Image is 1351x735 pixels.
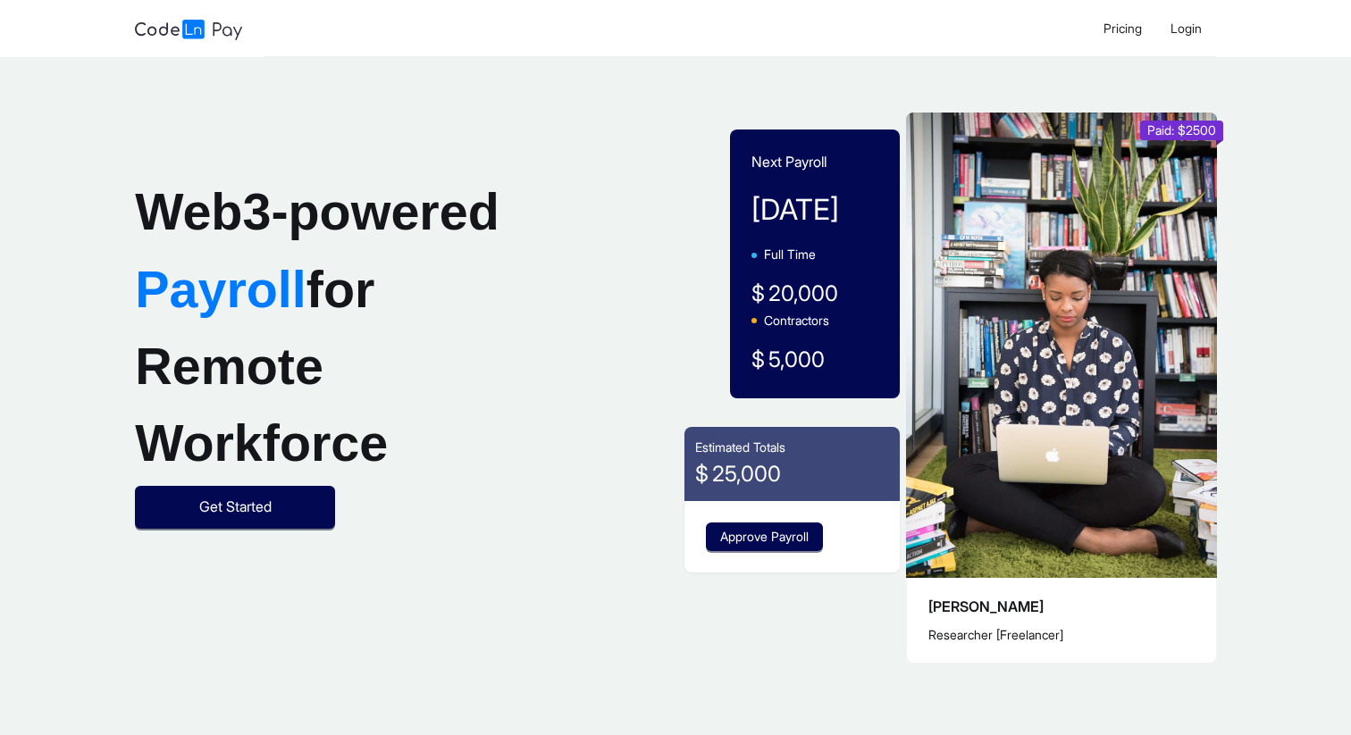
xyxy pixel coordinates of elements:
[764,313,829,328] span: Contractors
[768,280,838,306] span: 20,000
[1103,21,1142,36] span: Pricing
[712,461,781,487] span: 25,000
[695,439,785,455] span: Estimated Totals
[751,343,765,377] span: $
[751,277,765,311] span: $
[1147,122,1216,138] span: Paid: $2500
[751,151,878,173] p: Next Payroll
[135,261,306,318] span: Payroll
[706,522,823,551] button: Approve Payroll
[135,20,242,40] img: logo
[768,347,825,372] span: 5,000
[695,457,709,491] span: $
[764,246,816,262] span: Full Time
[199,496,272,518] span: Get Started
[751,192,839,227] span: [DATE]
[720,527,809,547] span: Approve Payroll
[928,627,1063,642] span: Researcher [Freelancer]
[928,597,1044,615] span: [PERSON_NAME]
[906,113,1216,577] img: example
[135,499,335,514] a: Get Started
[135,486,335,529] button: Get Started
[135,173,577,481] h1: Web3-powered for Remote Workforce
[1171,21,1202,36] span: Login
